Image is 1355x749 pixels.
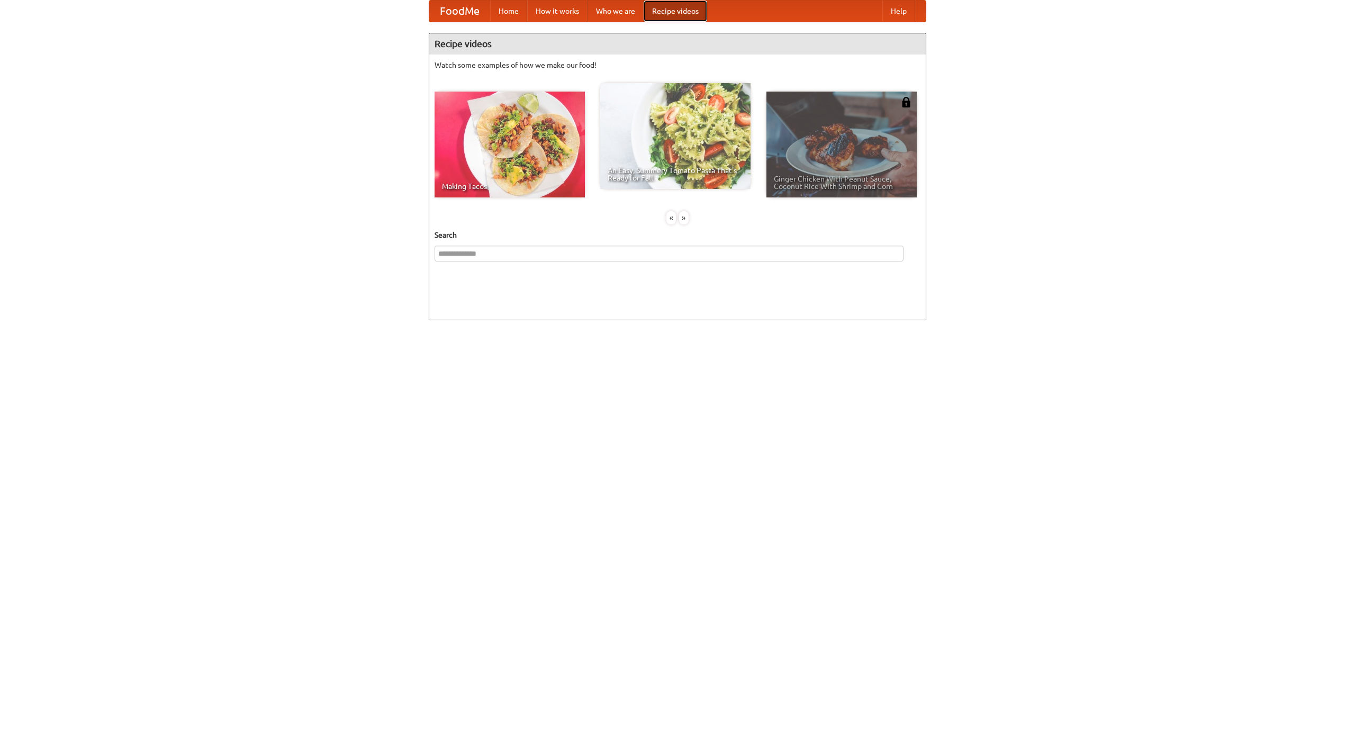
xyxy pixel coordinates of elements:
img: 483408.png [901,97,911,107]
div: » [679,211,689,224]
a: Help [882,1,915,22]
div: « [666,211,676,224]
h5: Search [435,230,920,240]
p: Watch some examples of how we make our food! [435,60,920,70]
a: Home [490,1,527,22]
a: Recipe videos [644,1,707,22]
a: An Easy, Summery Tomato Pasta That's Ready for Fall [600,83,751,189]
a: How it works [527,1,588,22]
span: An Easy, Summery Tomato Pasta That's Ready for Fall [608,167,743,182]
a: Who we are [588,1,644,22]
h4: Recipe videos [429,33,926,55]
span: Making Tacos [442,183,577,190]
a: FoodMe [429,1,490,22]
a: Making Tacos [435,92,585,197]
